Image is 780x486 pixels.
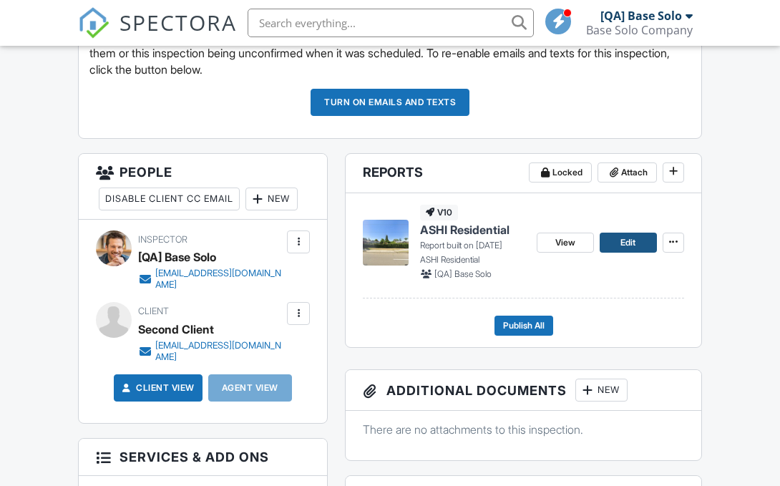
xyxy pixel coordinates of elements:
[248,9,534,37] input: Search everything...
[89,29,691,77] p: All emails and texts have been disabled for this inspection. This may have happened due to someon...
[79,154,327,220] h3: People
[119,381,195,395] a: Client View
[138,340,283,363] a: [EMAIL_ADDRESS][DOMAIN_NAME]
[155,340,283,363] div: [EMAIL_ADDRESS][DOMAIN_NAME]
[120,7,237,37] span: SPECTORA
[138,234,187,245] span: Inspector
[138,306,169,316] span: Client
[78,7,109,39] img: The Best Home Inspection Software - Spectora
[138,246,216,268] div: [QA] Base Solo
[600,9,682,23] div: [QA] Base Solo
[575,379,628,402] div: New
[346,370,701,411] h3: Additional Documents
[586,23,693,37] div: Base Solo Company
[311,89,469,116] button: Turn on emails and texts
[363,422,684,437] p: There are no attachments to this inspection.
[79,439,327,476] h3: Services & Add ons
[99,188,240,210] div: Disable Client CC Email
[245,188,298,210] div: New
[138,319,214,340] div: Second Client
[155,268,283,291] div: [EMAIL_ADDRESS][DOMAIN_NAME]
[138,268,283,291] a: [EMAIL_ADDRESS][DOMAIN_NAME]
[78,19,237,49] a: SPECTORA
